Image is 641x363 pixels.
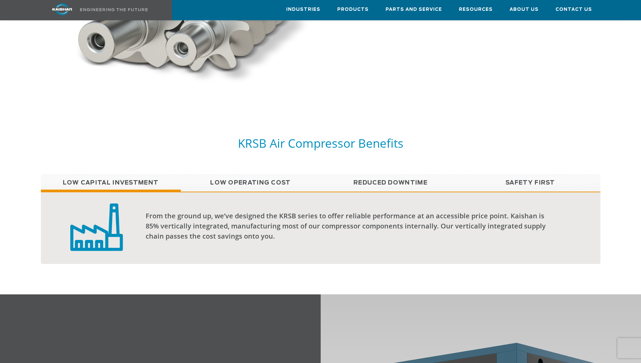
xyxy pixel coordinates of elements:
[510,6,539,14] span: About Us
[337,6,369,14] span: Products
[461,174,600,191] a: Safety First
[556,0,592,19] a: Contact Us
[286,0,320,19] a: Industries
[321,174,461,191] a: Reduced Downtime
[41,174,181,191] a: Low Capital Investment
[459,0,493,19] a: Resources
[146,211,555,241] div: From the ground up, we’ve designed the KRSB series to offer reliable performance at an accessible...
[556,6,592,14] span: Contact Us
[459,6,493,14] span: Resources
[41,192,600,264] div: Low Capital Investment
[510,0,539,19] a: About Us
[386,0,442,19] a: Parts and Service
[386,6,442,14] span: Parts and Service
[181,174,321,191] a: Low Operating Cost
[41,136,600,151] h5: KRSB Air Compressor Benefits
[337,0,369,19] a: Products
[70,202,123,251] img: low capital investment badge
[286,6,320,14] span: Industries
[80,8,148,11] img: Engineering the future
[37,3,88,15] img: kaishan logo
